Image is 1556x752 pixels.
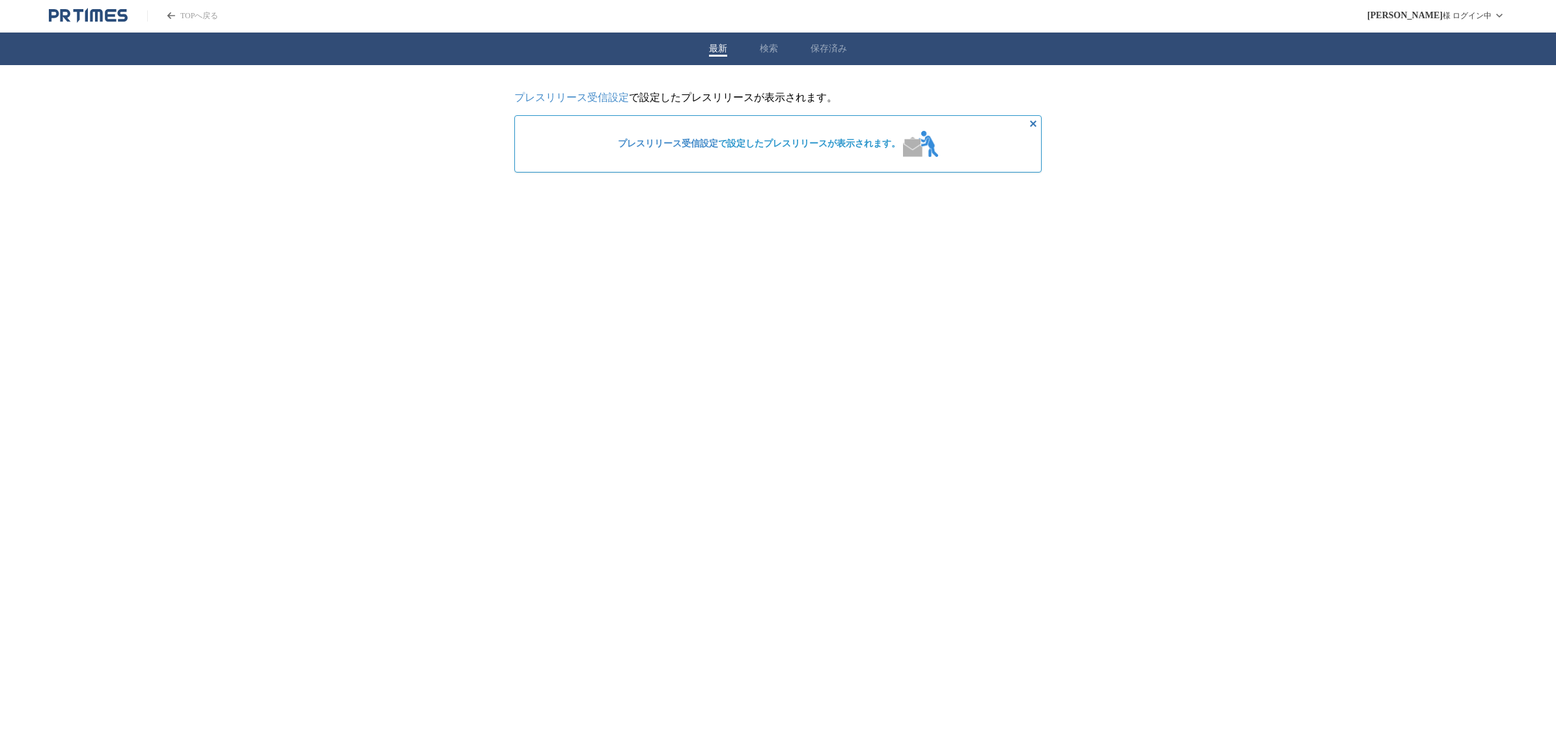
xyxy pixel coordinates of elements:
button: 保存済み [811,43,847,55]
a: PR TIMESのトップページはこちら [49,8,128,23]
span: で設定したプレスリリースが表示されます。 [618,138,900,150]
button: 非表示にする [1025,116,1041,132]
a: PR TIMESのトップページはこちら [147,10,218,21]
a: プレスリリース受信設定 [618,139,718,148]
a: プレスリリース受信設定 [514,92,629,103]
button: 最新 [709,43,727,55]
button: 検索 [760,43,778,55]
p: で設定したプレスリリースが表示されます。 [514,91,1042,105]
span: [PERSON_NAME] [1367,10,1443,21]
